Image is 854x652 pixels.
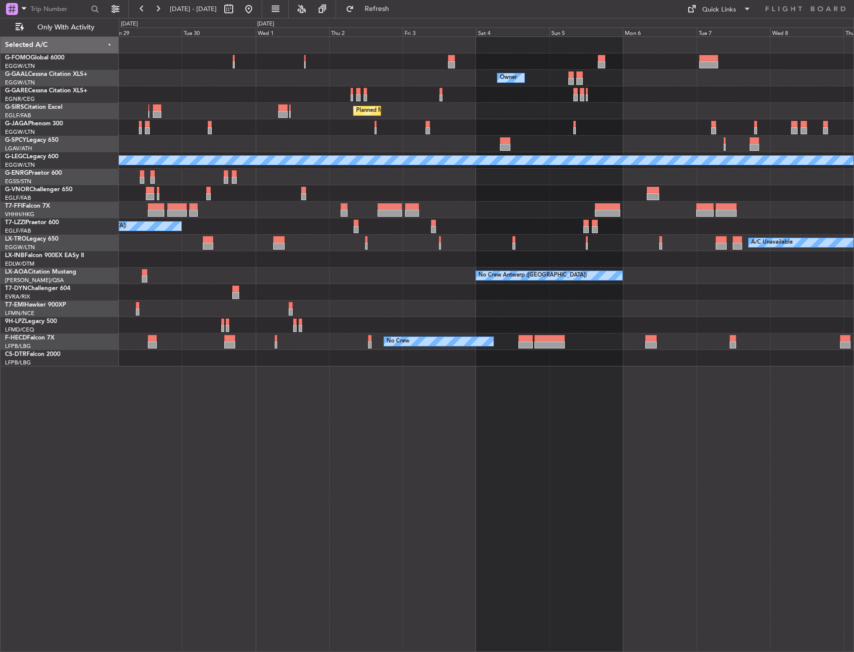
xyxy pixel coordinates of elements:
[5,88,87,94] a: G-GARECessna Citation XLS+
[5,302,66,308] a: T7-EMIHawker 900XP
[5,253,84,259] a: LX-INBFalcon 900EX EASy II
[5,137,58,143] a: G-SPCYLegacy 650
[751,235,793,250] div: A/C Unavailable
[5,293,30,301] a: EVRA/RIX
[387,334,410,349] div: No Crew
[5,104,62,110] a: G-SIRSCitation Excel
[5,128,35,136] a: EGGW/LTN
[5,203,22,209] span: T7-FFI
[5,203,50,209] a: T7-FFIFalcon 7X
[30,1,88,16] input: Trip Number
[5,359,31,366] a: LFPB/LBG
[5,71,87,77] a: G-GAALCessna Citation XLS+
[5,170,28,176] span: G-ENRG
[5,269,28,275] span: LX-AOA
[5,104,24,110] span: G-SIRS
[182,27,255,36] div: Tue 30
[108,27,182,36] div: Mon 29
[5,302,24,308] span: T7-EMI
[476,27,549,36] div: Sat 4
[5,335,54,341] a: F-HECDFalcon 7X
[770,27,844,36] div: Wed 8
[356,103,513,118] div: Planned Maint [GEOGRAPHIC_DATA] ([GEOGRAPHIC_DATA])
[5,286,27,292] span: T7-DYN
[5,170,62,176] a: G-ENRGPraetor 600
[5,319,57,325] a: 9H-LPZLegacy 500
[5,62,35,70] a: EGGW/LTN
[5,269,76,275] a: LX-AOACitation Mustang
[5,154,26,160] span: G-LEGC
[682,1,756,17] button: Quick Links
[5,326,34,333] a: LFMD/CEQ
[5,95,35,103] a: EGNR/CEG
[5,112,31,119] a: EGLF/FAB
[5,277,64,284] a: [PERSON_NAME]/QSA
[5,187,72,193] a: G-VNORChallenger 650
[5,220,59,226] a: T7-LZZIPraetor 600
[478,268,587,283] div: No Crew Antwerp ([GEOGRAPHIC_DATA])
[257,20,274,28] div: [DATE]
[356,5,398,12] span: Refresh
[5,121,63,127] a: G-JAGAPhenom 300
[623,27,696,36] div: Mon 6
[5,161,35,169] a: EGGW/LTN
[5,227,31,235] a: EGLF/FAB
[697,27,770,36] div: Tue 7
[5,342,31,350] a: LFPB/LBG
[5,244,35,251] a: EGGW/LTN
[5,351,60,357] a: CS-DTRFalcon 2000
[5,145,32,152] a: LGAV/ATH
[500,70,517,85] div: Owner
[5,253,24,259] span: LX-INB
[256,27,329,36] div: Wed 1
[329,27,403,36] div: Thu 2
[5,55,30,61] span: G-FOMO
[170,4,217,13] span: [DATE] - [DATE]
[5,79,35,86] a: EGGW/LTN
[5,236,58,242] a: LX-TROLegacy 650
[121,20,138,28] div: [DATE]
[5,319,25,325] span: 9H-LPZ
[5,310,34,317] a: LFMN/NCE
[5,154,58,160] a: G-LEGCLegacy 600
[702,5,736,15] div: Quick Links
[5,260,34,268] a: EDLW/DTM
[5,187,29,193] span: G-VNOR
[5,137,26,143] span: G-SPCY
[5,351,26,357] span: CS-DTR
[5,88,28,94] span: G-GARE
[5,194,31,202] a: EGLF/FAB
[549,27,623,36] div: Sun 5
[5,220,25,226] span: T7-LZZI
[403,27,476,36] div: Fri 3
[341,1,401,17] button: Refresh
[5,236,26,242] span: LX-TRO
[5,121,28,127] span: G-JAGA
[5,335,27,341] span: F-HECD
[5,71,28,77] span: G-GAAL
[5,178,31,185] a: EGSS/STN
[26,24,105,31] span: Only With Activity
[5,286,70,292] a: T7-DYNChallenger 604
[5,55,64,61] a: G-FOMOGlobal 6000
[11,19,108,35] button: Only With Activity
[5,211,34,218] a: VHHH/HKG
